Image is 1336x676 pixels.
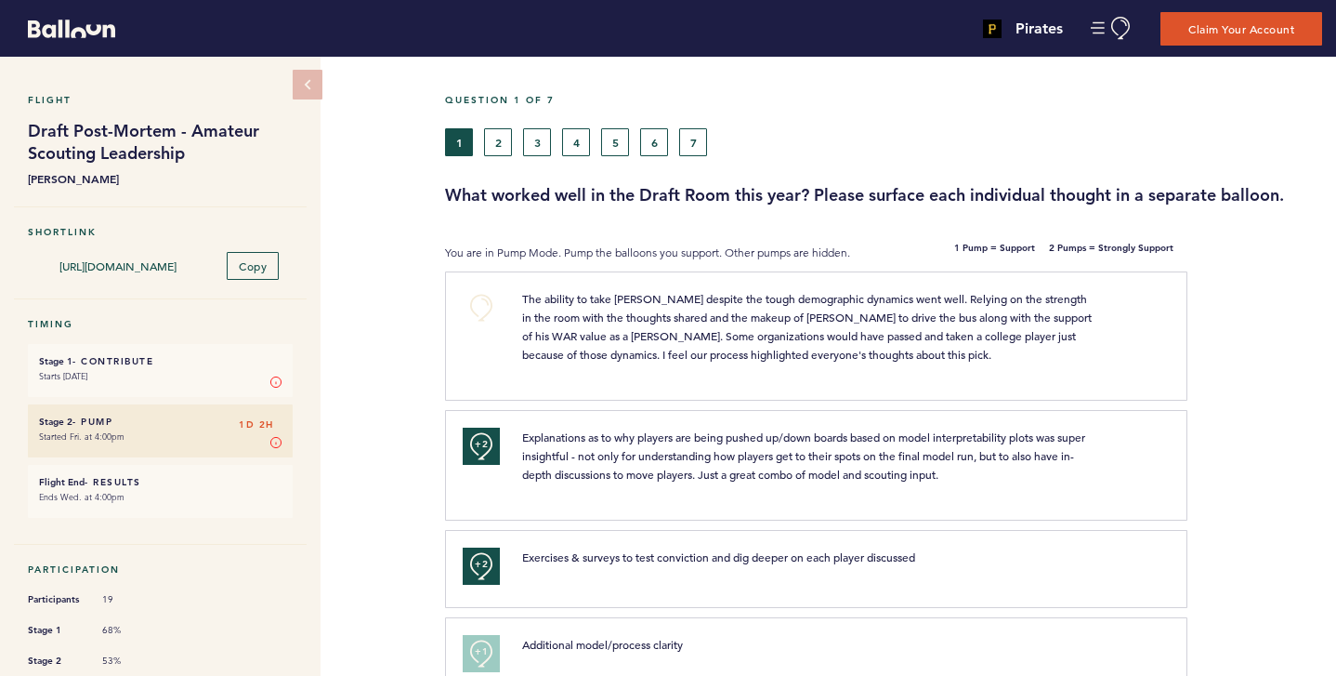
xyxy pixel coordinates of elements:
[463,428,500,465] button: +2
[679,128,707,156] button: 7
[522,291,1094,362] span: The ability to take [PERSON_NAME] despite the tough demographic dynamics went well. Relying on th...
[102,593,158,606] span: 19
[39,476,282,488] h6: - Results
[1015,18,1063,40] h4: Pirates
[28,590,84,609] span: Participants
[28,563,293,576] h5: Participation
[463,548,500,585] button: +2
[463,635,500,672] button: +1
[102,655,158,668] span: 53%
[445,128,473,156] button: 1
[445,184,1322,206] h3: What worked well in the Draft Room this year? Please surface each individual thought in a separat...
[601,128,629,156] button: 5
[39,355,72,367] small: Stage 1
[39,416,282,428] h6: - Pump
[39,476,85,488] small: Flight End
[39,416,72,428] small: Stage 2
[484,128,512,156] button: 2
[1160,12,1322,46] button: Claim Your Account
[562,128,590,156] button: 4
[522,550,915,564] span: Exercises & surveys to test conviction and dig deeper on each player discussed
[1091,17,1133,40] button: Manage Account
[522,430,1088,482] span: Explanations as to why players are being pushed up/down boards based on model interpretability pl...
[14,19,115,38] a: Balloon
[28,621,84,640] span: Stage 1
[954,244,1035,262] b: 1 Pump = Support
[239,416,274,434] span: 1D 2H
[102,624,158,637] span: 68%
[445,94,1322,106] h5: Question 1 of 7
[28,652,84,670] span: Stage 2
[475,435,488,454] span: +2
[39,355,282,367] h6: - Contribute
[640,128,668,156] button: 6
[475,555,488,574] span: +2
[28,120,293,165] h1: Draft Post-Mortem - Amateur Scouting Leadership
[523,128,551,156] button: 3
[227,252,279,280] button: Copy
[1049,244,1173,262] b: 2 Pumps = Strongly Support
[445,244,876,262] p: You are in Pump Mode. Pump the balloons you support. Other pumps are hidden.
[239,258,267,273] span: Copy
[28,94,293,106] h5: Flight
[39,370,87,382] time: Starts [DATE]
[475,643,488,661] span: +1
[522,637,683,652] span: Additional model/process clarity
[28,169,293,188] b: [PERSON_NAME]
[28,20,115,38] svg: Balloon
[28,318,293,330] h5: Timing
[39,431,124,443] time: Started Fri. at 4:00pm
[28,226,293,238] h5: Shortlink
[39,491,124,503] time: Ends Wed. at 4:00pm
